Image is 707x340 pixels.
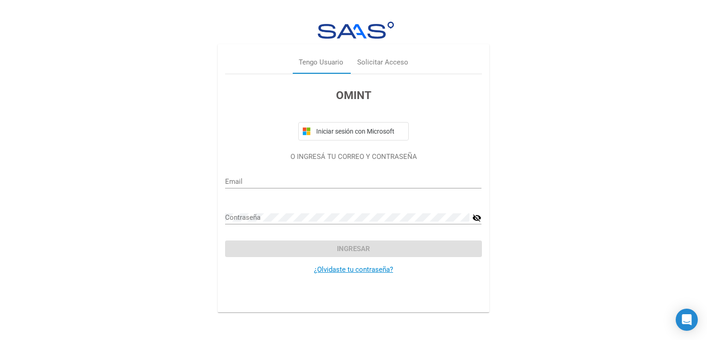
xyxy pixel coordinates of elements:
[337,245,370,253] span: Ingresar
[225,240,481,257] button: Ingresar
[225,152,481,162] p: O INGRESÁ TU CORREO Y CONTRASEÑA
[299,58,343,68] div: Tengo Usuario
[225,87,481,104] h3: OMINT
[314,265,393,274] a: ¿Olvidaste tu contraseña?
[298,122,409,141] button: Iniciar sesión con Microsoft
[472,212,481,223] mat-icon: visibility_off
[676,309,698,331] div: Open Intercom Messenger
[357,58,408,68] div: Solicitar Acceso
[314,128,405,135] span: Iniciar sesión con Microsoft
